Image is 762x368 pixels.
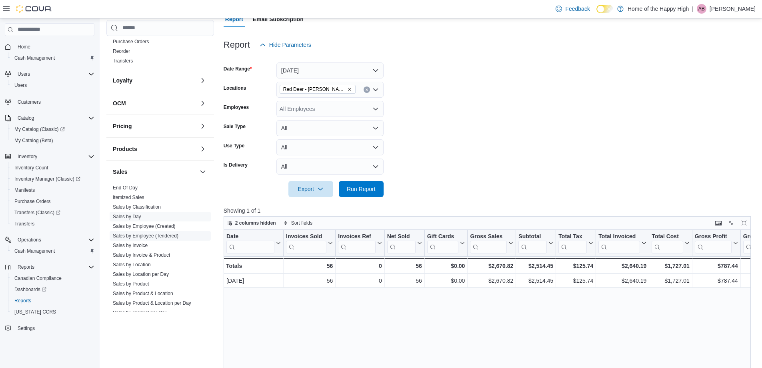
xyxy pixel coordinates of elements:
button: Pricing [198,121,208,131]
span: Customers [18,99,41,105]
button: Operations [2,234,98,245]
button: Loyalty [113,76,196,84]
button: Hide Parameters [256,37,314,53]
button: Users [2,68,98,80]
div: $2,514.45 [518,261,553,271]
a: Sales by Product [113,281,149,287]
span: Users [14,82,27,88]
a: Sales by Product & Location [113,291,173,296]
div: Gift Cards [427,233,458,241]
div: Date [226,233,274,241]
p: | [692,4,694,14]
span: Reports [14,262,94,272]
button: Reports [8,295,98,306]
div: 56 [387,276,422,286]
button: Inventory Count [8,162,98,173]
div: Sales [106,183,214,321]
button: Cash Management [8,245,98,257]
span: Inventory Count [14,165,48,171]
div: Totals [226,261,281,271]
div: Gross Sales [470,233,507,241]
span: Reports [11,296,94,306]
span: Customers [14,97,94,107]
button: Users [14,69,33,79]
button: Inventory [2,151,98,162]
span: Catalog [18,115,34,121]
a: Home [14,42,34,52]
a: Inventory Manager (Classic) [8,173,98,185]
a: Purchase Orders [11,197,54,206]
a: Transfers (Classic) [8,207,98,218]
div: Invoices Ref [338,233,375,241]
span: Sales by Product & Location per Day [113,300,191,306]
span: Catalog [14,113,94,123]
div: Ashley Boychuk [697,4,706,14]
span: Transfers [11,219,94,229]
div: $2,640.19 [598,276,646,286]
span: Users [11,80,94,90]
a: Feedback [552,1,593,17]
button: Customers [2,96,98,107]
div: Invoices Sold [286,233,326,241]
button: Remove Red Deer - Bower Place - Fire & Flower from selection in this group [347,87,352,92]
nav: Complex example [5,38,94,355]
span: Home [14,42,94,52]
span: Reorder [113,48,130,54]
button: Operations [14,235,44,245]
button: Clear input [364,86,370,93]
button: Export [288,181,333,197]
span: Canadian Compliance [14,275,62,282]
span: Manifests [11,185,94,195]
button: Gross Profit [695,233,738,253]
a: Users [11,80,30,90]
span: Run Report [347,185,376,193]
span: Itemized Sales [113,194,144,201]
span: Users [14,69,94,79]
button: Manifests [8,185,98,196]
button: [US_STATE] CCRS [8,306,98,318]
button: Cash Management [8,52,98,64]
button: OCM [198,99,208,108]
button: Keyboard shortcuts [714,218,723,228]
span: Users [18,71,30,77]
span: Sales by Employee (Tendered) [113,233,178,239]
span: Sort fields [291,220,312,226]
span: Settings [14,323,94,333]
span: Settings [18,325,35,332]
span: Purchase Orders [14,198,51,205]
span: Hide Parameters [269,41,311,49]
a: Transfers [113,58,133,64]
a: Sales by Product per Day [113,310,167,316]
div: Gross Profit [695,233,732,241]
a: Customers [14,97,44,107]
button: Date [226,233,281,253]
span: Purchase Orders [113,38,149,45]
button: Invoices Sold [286,233,333,253]
button: Home [2,41,98,52]
button: Loyalty [198,76,208,85]
span: 2 columns hidden [235,220,276,226]
div: 0 [338,276,382,286]
a: Sales by Location per Day [113,271,169,277]
a: Sales by Employee (Tendered) [113,233,178,239]
h3: Report [224,40,250,50]
label: Sale Type [224,123,246,130]
span: Transfers (Classic) [14,209,60,216]
span: Email Subscription [253,11,304,27]
label: Use Type [224,143,244,149]
div: 56 [286,276,333,286]
button: 2 columns hidden [224,218,279,228]
img: Cova [16,5,52,13]
button: Invoices Ref [338,233,382,253]
div: Total Cost [652,233,683,241]
span: Feedback [565,5,590,13]
input: Dark Mode [596,5,613,13]
p: [PERSON_NAME] [710,4,756,14]
p: Home of the Happy High [628,4,689,14]
button: Total Tax [558,233,593,253]
button: Reports [2,261,98,273]
span: My Catalog (Classic) [11,125,94,134]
